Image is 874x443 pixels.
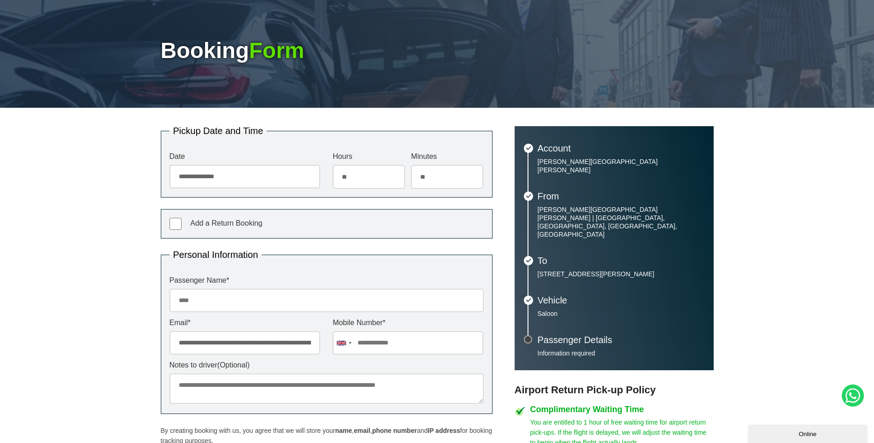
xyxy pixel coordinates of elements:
[335,427,352,434] strong: name
[411,153,483,160] label: Minutes
[538,192,704,201] h3: From
[333,319,483,326] label: Mobile Number
[354,427,370,434] strong: email
[333,332,354,354] div: United Kingdom: +44
[428,427,460,434] strong: IP address
[170,126,267,135] legend: Pickup Date and Time
[249,38,304,63] span: Form
[170,218,182,230] input: Add a Return Booking
[538,270,704,278] p: [STREET_ADDRESS][PERSON_NAME]
[538,309,704,318] p: Saloon
[170,153,320,160] label: Date
[333,153,405,160] label: Hours
[530,405,714,414] h4: Complimentary Waiting Time
[538,349,704,357] p: Information required
[170,250,262,259] legend: Personal Information
[170,361,484,369] label: Notes to driver
[538,205,704,239] p: [PERSON_NAME][GEOGRAPHIC_DATA][PERSON_NAME] | [GEOGRAPHIC_DATA], [GEOGRAPHIC_DATA], [GEOGRAPHIC_D...
[372,427,417,434] strong: phone number
[538,144,704,153] h3: Account
[161,40,714,62] h1: Booking
[170,277,484,284] label: Passenger Name
[538,256,704,265] h3: To
[515,384,714,396] h3: Airport Return Pick-up Policy
[190,219,263,227] span: Add a Return Booking
[538,335,704,344] h3: Passenger Details
[538,157,704,174] p: [PERSON_NAME][GEOGRAPHIC_DATA][PERSON_NAME]
[170,319,320,326] label: Email
[748,423,869,443] iframe: chat widget
[217,361,250,369] span: (Optional)
[538,296,704,305] h3: Vehicle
